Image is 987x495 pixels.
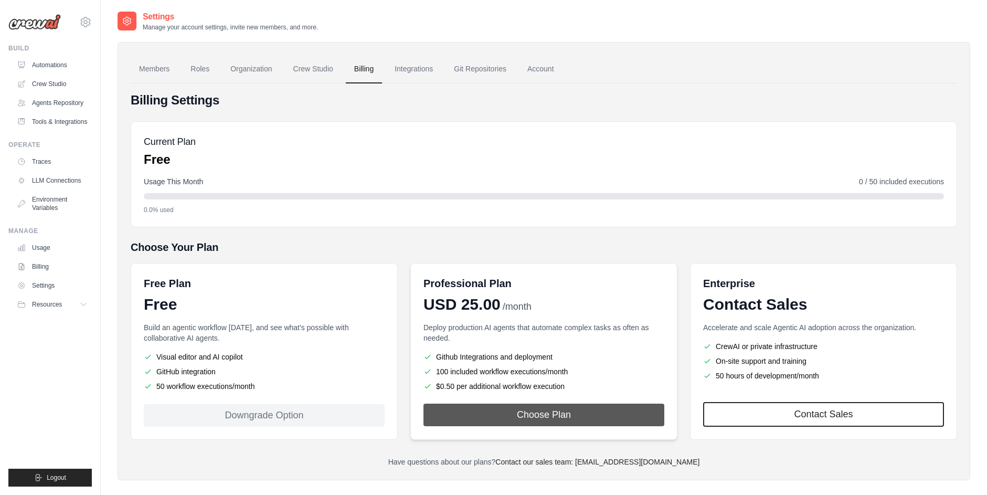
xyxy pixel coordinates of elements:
[13,191,92,216] a: Environment Variables
[182,55,218,83] a: Roles
[495,458,699,466] a: Contact our sales team: [EMAIL_ADDRESS][DOMAIN_NAME]
[222,55,280,83] a: Organization
[503,300,532,314] span: /month
[143,23,318,31] p: Manage your account settings, invite new members, and more.
[143,10,318,23] h2: Settings
[144,134,196,149] h5: Current Plan
[47,473,66,482] span: Logout
[703,322,944,333] p: Accelerate and scale Agentic AI adoption across the organization.
[859,176,944,187] span: 0 / 50 included executions
[423,381,664,392] li: $0.50 per additional workflow execution
[703,402,944,427] a: Contact Sales
[285,55,342,83] a: Crew Studio
[8,141,92,149] div: Operate
[13,57,92,73] a: Automations
[519,55,563,83] a: Account
[445,55,515,83] a: Git Repositories
[703,276,944,291] h6: Enterprise
[144,295,385,314] div: Free
[144,404,385,427] div: Downgrade Option
[13,172,92,189] a: LLM Connections
[423,366,664,377] li: 100 included workflow executions/month
[144,366,385,377] li: GitHub integration
[423,276,512,291] h6: Professional Plan
[423,404,664,426] button: Choose Plan
[13,113,92,130] a: Tools & Integrations
[8,44,92,52] div: Build
[32,300,62,309] span: Resources
[423,322,664,343] p: Deploy production AI agents that automate complex tasks as often as needed.
[423,352,664,362] li: Github Integrations and deployment
[144,322,385,343] p: Build an agentic workflow [DATE], and see what's possible with collaborative AI agents.
[13,296,92,313] button: Resources
[13,277,92,294] a: Settings
[346,55,382,83] a: Billing
[144,352,385,362] li: Visual editor and AI copilot
[423,295,501,314] span: USD 25.00
[13,239,92,256] a: Usage
[144,381,385,392] li: 50 workflow executions/month
[144,176,203,187] span: Usage This Month
[144,206,174,214] span: 0.0% used
[703,371,944,381] li: 50 hours of development/month
[13,76,92,92] a: Crew Studio
[8,227,92,235] div: Manage
[131,92,957,109] h4: Billing Settings
[13,153,92,170] a: Traces
[8,469,92,487] button: Logout
[13,94,92,111] a: Agents Repository
[386,55,441,83] a: Integrations
[131,240,957,255] h5: Choose Your Plan
[703,341,944,352] li: CrewAI or private infrastructure
[131,55,178,83] a: Members
[144,151,196,168] p: Free
[131,457,957,467] p: Have questions about our plans?
[703,356,944,366] li: On-site support and training
[13,258,92,275] a: Billing
[703,295,944,314] div: Contact Sales
[8,14,61,30] img: Logo
[144,276,191,291] h6: Free Plan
